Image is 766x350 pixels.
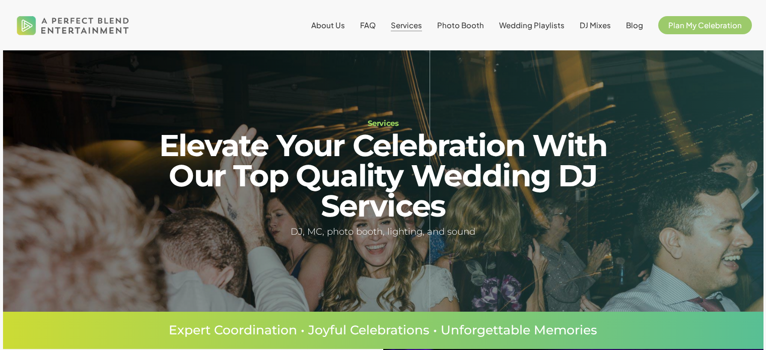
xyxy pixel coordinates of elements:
span: Services [391,20,422,30]
a: Blog [626,21,643,29]
span: About Us [311,20,345,30]
span: FAQ [360,20,376,30]
a: Wedding Playlists [499,21,565,29]
h2: Elevate Your Celebration With Our Top Quality Wedding DJ Services [152,130,614,221]
h1: Services [152,119,614,127]
p: Expert Coordination • Joyful Celebrations • Unforgettable Memories [30,324,736,336]
a: Services [391,21,422,29]
span: Wedding Playlists [499,20,565,30]
span: Plan My Celebration [668,20,742,30]
a: About Us [311,21,345,29]
h5: DJ, MC, photo booth, lighting, and sound [152,225,614,239]
span: Blog [626,20,643,30]
a: DJ Mixes [580,21,611,29]
img: A Perfect Blend Entertainment [14,7,132,43]
span: DJ Mixes [580,20,611,30]
a: Plan My Celebration [658,21,752,29]
span: Photo Booth [437,20,484,30]
a: Photo Booth [437,21,484,29]
a: FAQ [360,21,376,29]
